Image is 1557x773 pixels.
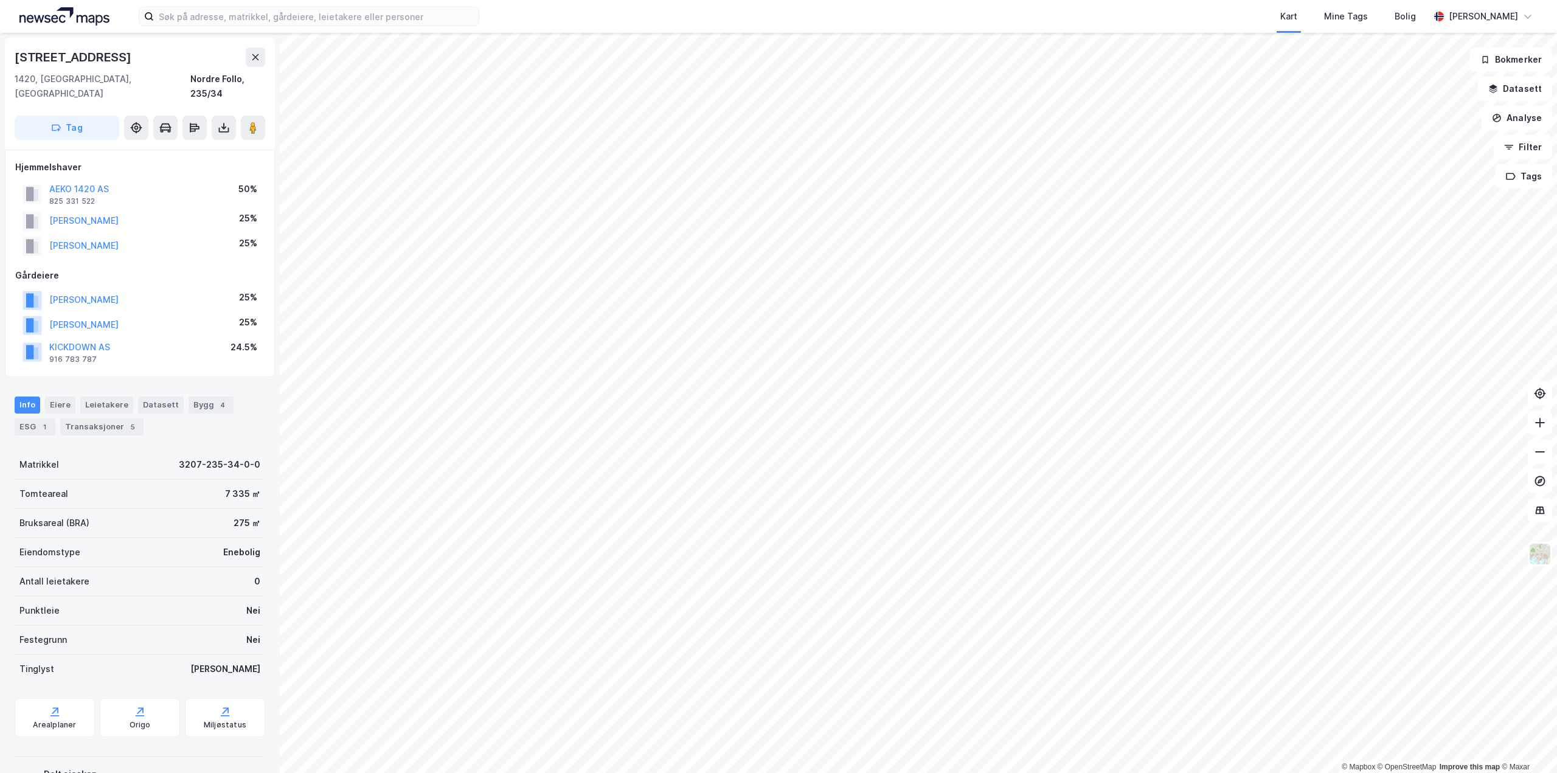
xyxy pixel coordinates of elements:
div: Arealplaner [33,720,76,730]
div: Bygg [189,397,234,414]
div: Miljøstatus [204,720,246,730]
div: 3207-235-34-0-0 [179,457,260,472]
div: Bruksareal (BRA) [19,516,89,530]
button: Bokmerker [1470,47,1552,72]
div: 4 [217,399,229,411]
div: ESG [15,418,55,435]
button: Filter [1494,135,1552,159]
div: Tinglyst [19,662,54,676]
div: Tomteareal [19,487,68,501]
div: Mine Tags [1324,9,1368,24]
div: 0 [254,574,260,589]
button: Datasett [1478,77,1552,101]
img: Z [1528,542,1552,566]
div: Festegrunn [19,633,67,647]
div: 5 [127,421,139,433]
div: Transaksjoner [60,418,144,435]
div: Eiendomstype [19,545,80,560]
div: Enebolig [223,545,260,560]
div: Kart [1280,9,1297,24]
div: Origo [130,720,151,730]
a: OpenStreetMap [1378,763,1437,771]
div: Hjemmelshaver [15,160,265,175]
div: 24.5% [231,340,257,355]
div: Nordre Follo, 235/34 [190,72,265,101]
div: Matrikkel [19,457,59,472]
div: Gårdeiere [15,268,265,283]
div: Leietakere [80,397,133,414]
a: Improve this map [1440,763,1500,771]
div: Antall leietakere [19,574,89,589]
div: 25% [239,211,257,226]
div: 25% [239,236,257,251]
div: 1 [38,421,50,433]
div: Punktleie [19,603,60,618]
div: 275 ㎡ [234,516,260,530]
button: Tags [1496,164,1552,189]
div: [PERSON_NAME] [1449,9,1518,24]
div: 25% [239,290,257,305]
button: Tag [15,116,119,140]
div: Nei [246,633,260,647]
div: [PERSON_NAME] [190,662,260,676]
div: Bolig [1395,9,1416,24]
div: 50% [238,182,257,196]
div: 25% [239,315,257,330]
div: 825 331 522 [49,196,95,206]
div: 7 335 ㎡ [225,487,260,501]
div: Eiere [45,397,75,414]
a: Mapbox [1342,763,1375,771]
div: [STREET_ADDRESS] [15,47,134,67]
div: Info [15,397,40,414]
div: 916 783 787 [49,355,97,364]
div: Kontrollprogram for chat [1496,715,1557,773]
div: Nei [246,603,260,618]
img: logo.a4113a55bc3d86da70a041830d287a7e.svg [19,7,109,26]
iframe: Chat Widget [1496,715,1557,773]
div: 1420, [GEOGRAPHIC_DATA], [GEOGRAPHIC_DATA] [15,72,190,101]
div: Datasett [138,397,184,414]
button: Analyse [1482,106,1552,130]
input: Søk på adresse, matrikkel, gårdeiere, leietakere eller personer [154,7,479,26]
